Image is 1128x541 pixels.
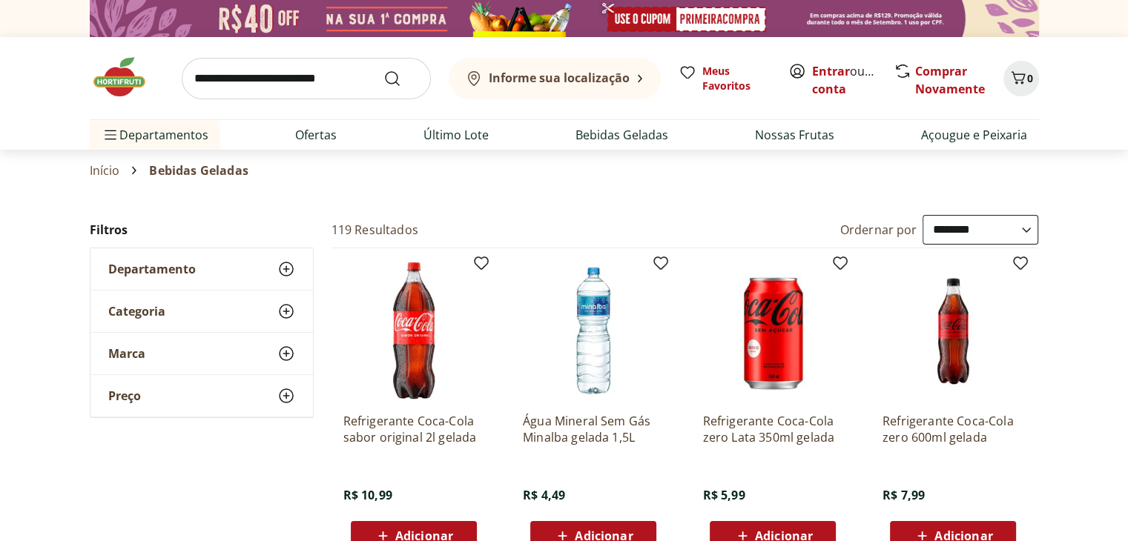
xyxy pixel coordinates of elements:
button: Informe sua localização [449,58,661,99]
img: Refrigerante Coca-Cola zero Lata 350ml gelada [702,260,843,401]
b: Informe sua localização [489,70,630,86]
img: Hortifruti [90,55,164,99]
a: Açougue e Peixaria [921,126,1027,144]
input: search [182,58,431,99]
h2: 119 Resultados [332,222,418,238]
button: Submit Search [383,70,419,87]
button: Preço [90,375,313,416]
span: Departamentos [102,117,208,153]
img: Água Mineral Sem Gás Minalba gelada 1,5L [523,260,664,401]
a: Meus Favoritos [679,64,771,93]
span: R$ 4,49 [523,487,565,503]
a: Refrigerante Coca-Cola zero Lata 350ml gelada [702,413,843,445]
a: Refrigerante Coca-Cola zero 600ml gelada [883,413,1023,445]
a: Entrar [812,63,850,79]
img: Refrigerante Coca-Cola zero 600ml gelada [883,260,1023,401]
span: Marca [108,346,145,361]
img: Refrigerante Coca-Cola sabor original 2l gelada [343,260,484,401]
a: Nossas Frutas [755,126,834,144]
span: Meus Favoritos [702,64,771,93]
span: Preço [108,388,141,403]
span: R$ 5,99 [702,487,745,503]
a: Ofertas [295,126,337,144]
a: Comprar Novamente [915,63,985,97]
label: Ordernar por [840,222,917,238]
a: Último Lote [423,126,489,144]
a: Criar conta [812,63,894,97]
span: ou [812,62,878,98]
button: Carrinho [1003,61,1039,96]
span: R$ 7,99 [883,487,925,503]
a: Início [90,164,120,177]
span: Departamento [108,262,196,276]
h2: Filtros [90,215,314,245]
span: Bebidas Geladas [149,164,248,177]
button: Categoria [90,291,313,332]
span: R$ 10,99 [343,487,392,503]
span: 0 [1027,71,1033,85]
button: Marca [90,333,313,374]
a: Bebidas Geladas [575,126,668,144]
button: Menu [102,117,119,153]
span: Categoria [108,304,165,319]
a: Água Mineral Sem Gás Minalba gelada 1,5L [523,413,664,445]
button: Departamento [90,248,313,290]
a: Refrigerante Coca-Cola sabor original 2l gelada [343,413,484,445]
